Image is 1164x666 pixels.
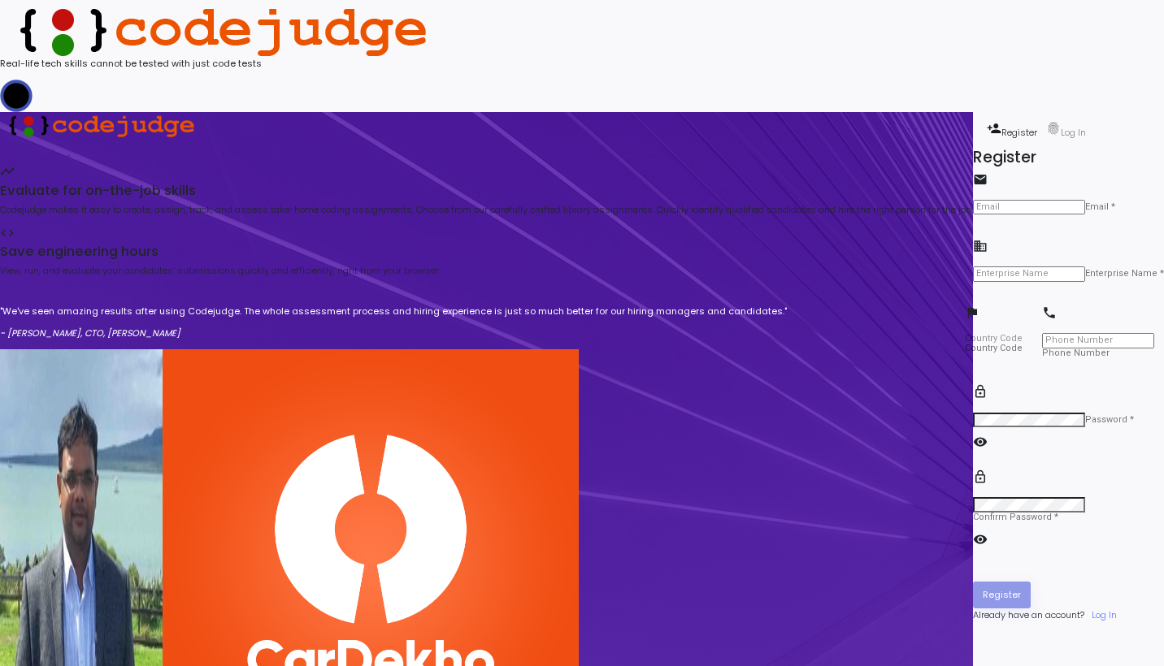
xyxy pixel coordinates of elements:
span: Already have an account? [973,608,1084,621]
mat-label: Confirm Password * [973,512,1058,522]
a: person_addRegister [982,116,1041,144]
mat-icon: business [973,238,988,254]
input: Phone Number [1042,333,1154,348]
mat-label: Email * [1085,201,1115,212]
mat-label: Password * [1085,414,1134,425]
a: Log In [1092,608,1117,622]
mat-icon: lock_outline [973,383,988,400]
a: fingerprintLog In [1041,116,1090,144]
i: fingerprint [1046,121,1061,136]
mat-icon: visibility [973,531,988,547]
mat-label: Phone Number [1042,348,1110,358]
mat-label: Country Code [965,343,1023,353]
i: person_add [987,121,1001,136]
mat-icon: phone [1042,305,1057,321]
mat-icon: flag [965,305,979,321]
mat-label: Enterprise Name * [1085,268,1164,279]
input: Email [973,200,1085,214]
button: Register [973,582,1031,608]
h3: Register [973,148,1164,166]
span: Country Code [965,333,1023,344]
input: Enterprise Name [973,266,1085,281]
mat-icon: email [973,171,988,188]
mat-icon: visibility [973,434,988,450]
mat-icon: lock_outline [973,469,988,485]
